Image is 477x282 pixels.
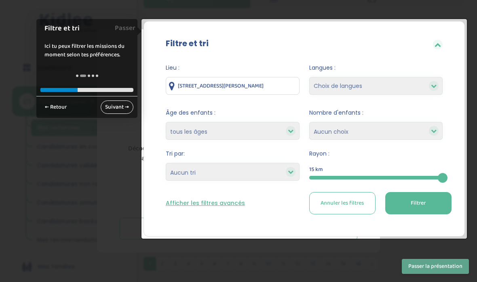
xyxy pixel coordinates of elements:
button: Afficher les filtres avancés [166,199,245,207]
span: Nombre d'enfants : [309,109,443,117]
button: Filtrer [385,192,452,214]
label: Filtre et tri [166,37,209,49]
a: Passer [115,19,135,37]
span: Rayon : [309,150,443,158]
div: Ici tu peux filtrer les missions du moment selon tes préférences. [36,34,137,67]
button: Passer la présentation [402,259,469,274]
input: Ville ou code postale [166,77,300,95]
button: Annuler les filtres [309,192,376,214]
span: Tri par: [166,150,300,158]
span: Âge des enfants : [166,109,300,117]
h1: Filtre et tri [44,23,121,34]
a: ← Retour [40,100,71,114]
span: Annuler les filtres [321,199,364,207]
span: Langues : [309,64,443,72]
span: Filtrer [411,199,426,207]
span: Lieu : [166,64,300,72]
span: 15 km [309,165,323,174]
a: Suivant → [101,100,133,114]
